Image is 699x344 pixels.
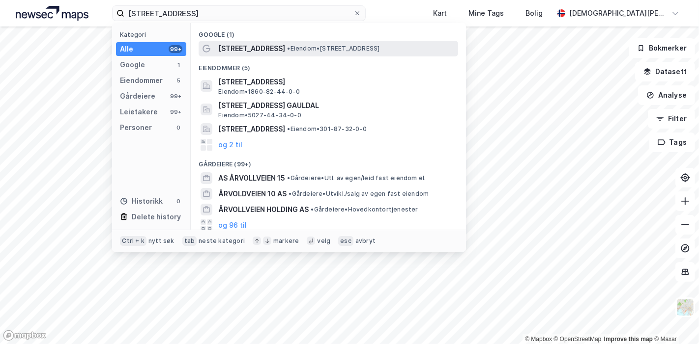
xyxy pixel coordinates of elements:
button: Bokmerker [629,38,695,58]
div: 99+ [169,92,182,100]
a: Improve this map [604,336,653,343]
span: ÅRVOLDVEIEN 10 AS [218,188,287,200]
span: • [287,125,290,132]
div: Google (1) [191,23,466,41]
div: velg [317,237,330,245]
div: Kontrollprogram for chat [650,297,699,344]
img: logo.a4113a55bc3d86da70a041830d287a7e.svg [16,6,88,21]
div: esc [338,236,353,246]
button: og 2 til [218,139,242,151]
div: Alle [120,43,133,55]
span: Eiendom • [STREET_ADDRESS] [287,45,379,53]
div: Bolig [525,7,543,19]
iframe: Chat Widget [650,297,699,344]
div: 5 [175,77,182,84]
input: Søk på adresse, matrikkel, gårdeiere, leietakere eller personer [124,6,353,21]
div: Leietakere [120,106,158,118]
div: 0 [175,197,182,205]
div: tab [182,236,197,246]
div: Delete history [132,211,181,223]
span: [STREET_ADDRESS] [218,76,454,88]
div: Eiendommer (5) [191,56,466,74]
div: markere [273,237,299,245]
div: Kart [433,7,447,19]
div: Mine Tags [468,7,504,19]
div: Personer [120,122,152,133]
div: avbryt [355,237,376,245]
span: • [289,190,291,197]
div: Gårdeiere [120,90,155,102]
span: Eiendom • 1860-82-44-0-0 [218,88,299,96]
div: 99+ [169,45,182,53]
span: • [287,174,290,182]
div: 99+ [169,108,182,116]
button: Tags [649,132,695,152]
button: Filter [648,109,695,129]
div: Eiendommer [120,75,163,86]
div: 1 [175,61,182,69]
span: • [287,45,290,52]
span: Eiendom • 5027-44-34-0-0 [218,111,301,119]
span: ÅRVOLLVEIEN HOLDING AS [218,204,309,215]
button: Analyse [638,85,695,105]
span: AS ÅRVOLLVEIEN 15 [218,172,285,184]
div: nytt søk [148,237,175,245]
div: Gårdeiere (99+) [191,153,466,170]
span: Gårdeiere • Hovedkontortjenester [311,206,418,213]
span: [STREET_ADDRESS] [218,43,285,54]
div: [DEMOGRAPHIC_DATA][PERSON_NAME] [569,7,668,19]
a: Mapbox [525,336,552,343]
span: [STREET_ADDRESS] GAULDAL [218,100,454,111]
span: • [311,206,314,213]
span: [STREET_ADDRESS] [218,123,285,135]
span: Gårdeiere • Utvikl./salg av egen fast eiendom [289,190,429,198]
a: OpenStreetMap [554,336,602,343]
div: Historikk [120,195,163,207]
span: Eiendom • 301-87-32-0-0 [287,125,366,133]
span: Gårdeiere • Utl. av egen/leid fast eiendom el. [287,174,426,182]
a: Mapbox homepage [3,330,46,341]
div: Ctrl + k [120,236,146,246]
button: og 96 til [218,219,247,231]
div: Kategori [120,31,186,38]
div: neste kategori [199,237,245,245]
div: 0 [175,124,182,132]
button: Datasett [635,62,695,81]
div: Google [120,59,145,71]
